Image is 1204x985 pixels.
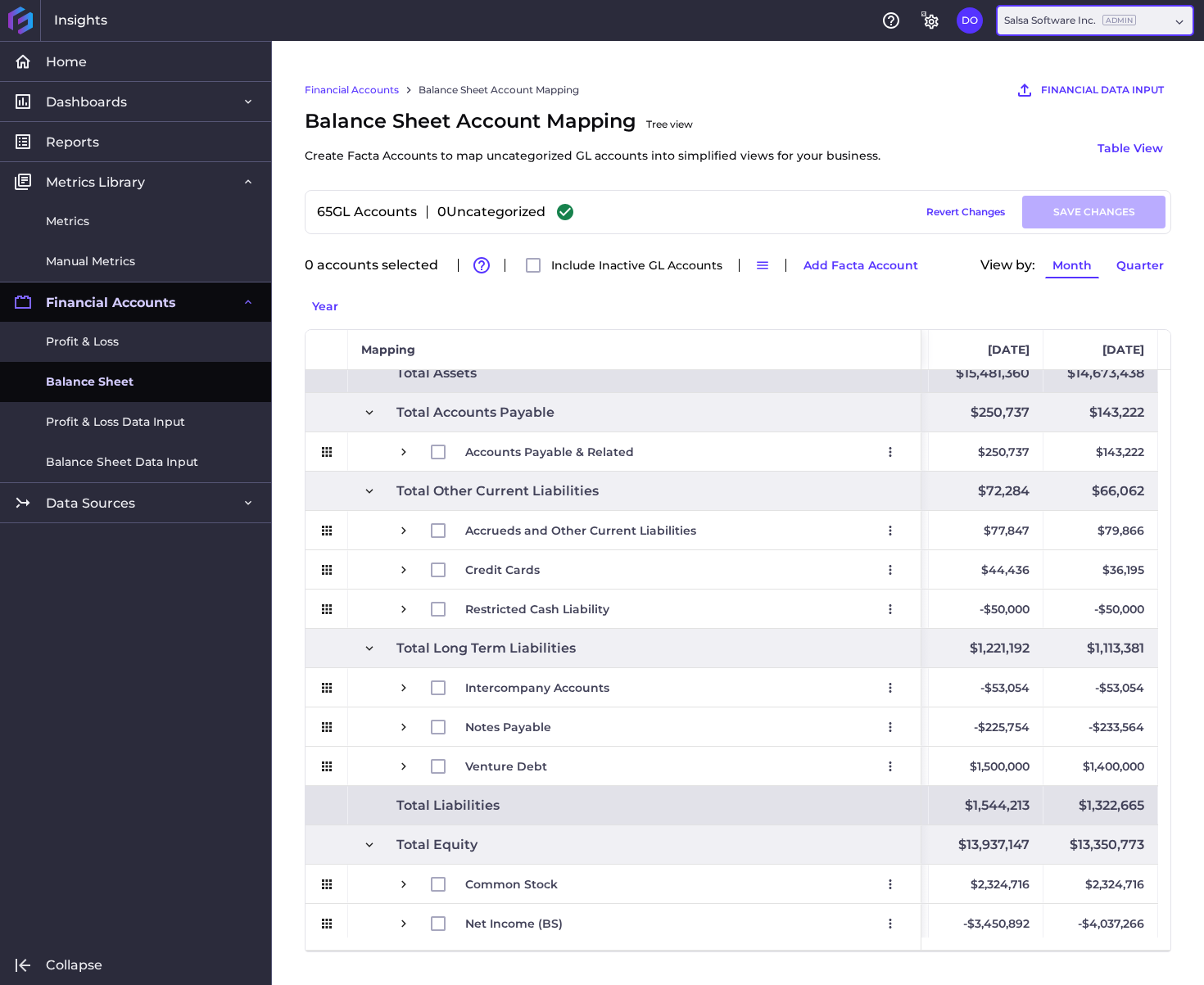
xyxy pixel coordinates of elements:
[796,252,926,278] button: Add Facta Account
[1043,590,1158,628] div: -$50,000
[877,753,903,779] button: User Menu
[306,511,921,550] div: Press SPACE to select this row.
[646,118,693,130] ins: Tree view
[877,439,903,465] button: User Menu
[465,512,696,549] span: Accrueds and Other Current Liabilities
[1043,354,1158,392] div: $14,673,438
[396,355,477,392] span: Total Assets
[46,495,135,512] span: Data Sources
[877,517,903,544] button: User Menu
[46,53,87,70] span: Home
[1043,904,1158,942] div: -$4,037,266
[465,590,609,628] span: Restricted Cash Liability
[877,675,903,701] button: User Menu
[46,253,135,270] span: Manual Metrics
[1043,825,1158,864] div: $13,350,773
[465,551,540,589] span: Credit Cards
[396,787,500,825] span: Total Liabilities
[46,93,127,111] span: Dashboards
[465,865,558,903] span: Common Stock
[310,206,417,219] div: 65 GL Accounts
[306,550,921,590] div: Press SPACE to select this row.
[980,259,1035,272] span: View by:
[929,904,1043,942] div: -$3,450,892
[878,7,904,34] button: Help
[1102,342,1144,357] span: [DATE]
[929,707,1043,746] div: -$225,754
[419,83,579,97] a: Balance Sheet Account Mapping
[305,259,448,272] div: 0 accounts selected
[396,472,599,510] span: Total Other Current Liabilities
[46,213,89,230] span: Metrics
[465,433,634,471] span: Accounts Payable & Related
[1109,252,1171,278] button: Quarter
[919,196,1012,228] button: Revert Changes
[877,910,903,937] button: User Menu
[305,293,346,319] button: Year
[465,708,551,746] span: Notes Payable
[929,550,1043,589] div: $44,436
[361,342,415,357] span: Mapping
[396,630,576,667] span: Total Long Term Liabilities
[988,342,1030,357] span: [DATE]
[396,394,554,432] span: Total Accounts Payable
[1045,252,1099,278] button: Month
[1043,865,1158,903] div: $2,324,716
[1089,135,1171,161] button: Table View
[1102,15,1136,25] ins: Admin
[46,294,176,311] span: Financial Accounts
[46,333,119,350] span: Profit & Loss
[1007,74,1171,106] button: FINANCIAL DATA INPUT
[929,432,1043,471] div: $250,737
[1043,432,1158,471] div: $143,222
[306,865,921,904] div: Press SPACE to select this row.
[917,7,944,34] button: General Settings
[46,133,99,151] span: Reports
[929,393,1043,432] div: $250,737
[877,557,903,583] button: User Menu
[929,629,1043,667] div: $1,221,192
[929,747,1043,785] div: $1,500,000
[929,865,1043,903] div: $2,324,716
[396,826,478,864] span: Total Equity
[46,413,185,431] span: Profit & Loss Data Input
[1043,707,1158,746] div: -$233,564
[306,904,921,943] div: Press SPACE to select this row.
[306,747,921,786] div: Press SPACE to select this row.
[1004,13,1136,28] div: Salsa Software Inc.
[465,748,547,785] span: Venture Debt
[1043,747,1158,785] div: $1,400,000
[465,669,609,707] span: Intercompany Accounts
[957,7,983,34] button: User Menu
[306,668,921,707] div: Press SPACE to select this row.
[46,956,102,974] span: Collapse
[929,590,1043,628] div: -$50,000
[877,714,903,740] button: User Menu
[305,106,880,165] span: Balance Sheet Account Mapping
[1043,550,1158,589] div: $36,195
[929,786,1043,825] div: $1,544,213
[929,668,1043,707] div: -$53,054
[877,596,903,622] button: User Menu
[305,146,880,165] p: Create Facta Accounts to map uncategorized GL accounts into simplified views for your business.
[877,871,903,897] button: User Menu
[46,454,198,471] span: Balance Sheet Data Input
[1043,629,1158,667] div: $1,113,381
[306,590,921,629] div: Press SPACE to select this row.
[1043,668,1158,707] div: -$53,054
[551,260,722,271] span: Include Inactive GL Accounts
[997,6,1193,35] div: Dropdown select
[465,905,563,942] span: Net Income (BS)
[46,174,145,191] span: Metrics Library
[306,707,921,747] div: Press SPACE to select this row.
[1043,472,1158,510] div: $66,062
[46,373,134,391] span: Balance Sheet
[1043,393,1158,432] div: $143,222
[929,825,1043,864] div: $13,937,147
[306,432,921,472] div: Press SPACE to select this row.
[929,472,1043,510] div: $72,284
[929,511,1043,549] div: $77,847
[1043,511,1158,549] div: $79,866
[929,354,1043,392] div: $15,481,360
[305,83,399,97] a: Financial Accounts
